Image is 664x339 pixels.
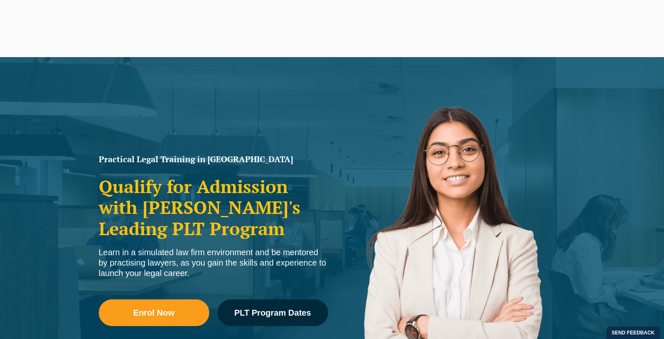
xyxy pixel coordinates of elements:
span: PLT Program Dates [234,309,311,317]
h2: Qualify for Admission with [PERSON_NAME]'s Leading PLT Program [99,176,328,239]
a: Enrol Now [99,299,209,326]
div: Learn in a simulated law firm environment and be mentored by practising lawyers, as you gain the ... [99,247,328,279]
a: PLT Program Dates [218,299,328,326]
h1: Practical Legal Training in [GEOGRAPHIC_DATA] [99,155,328,163]
span: Enrol Now [133,309,175,317]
